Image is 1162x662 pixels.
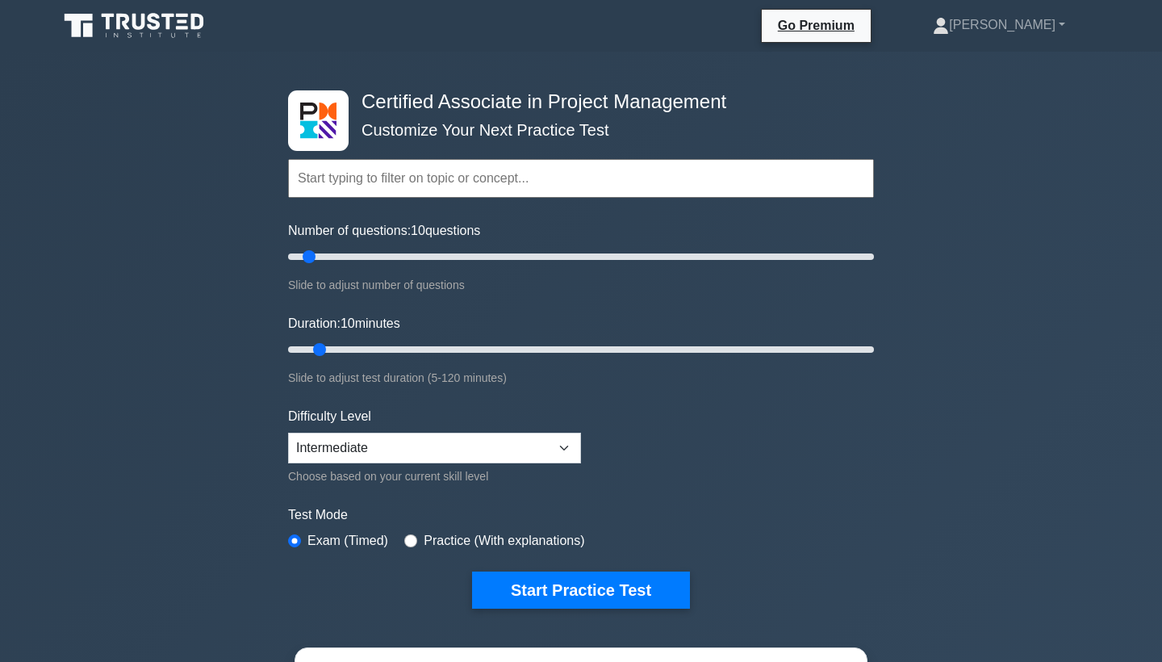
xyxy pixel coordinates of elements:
a: Go Premium [768,15,864,36]
div: Slide to adjust number of questions [288,275,874,295]
button: Start Practice Test [472,572,690,609]
label: Number of questions: questions [288,221,480,241]
input: Start typing to filter on topic or concept... [288,159,874,198]
label: Practice (With explanations) [424,531,584,551]
div: Choose based on your current skill level [288,467,581,486]
span: 10 [411,224,425,237]
label: Duration: minutes [288,314,400,333]
label: Difficulty Level [288,407,371,426]
div: Slide to adjust test duration (5-120 minutes) [288,368,874,388]
span: 10 [341,316,355,330]
label: Test Mode [288,505,874,525]
a: [PERSON_NAME] [894,9,1104,41]
label: Exam (Timed) [307,531,388,551]
h4: Certified Associate in Project Management [355,90,795,114]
